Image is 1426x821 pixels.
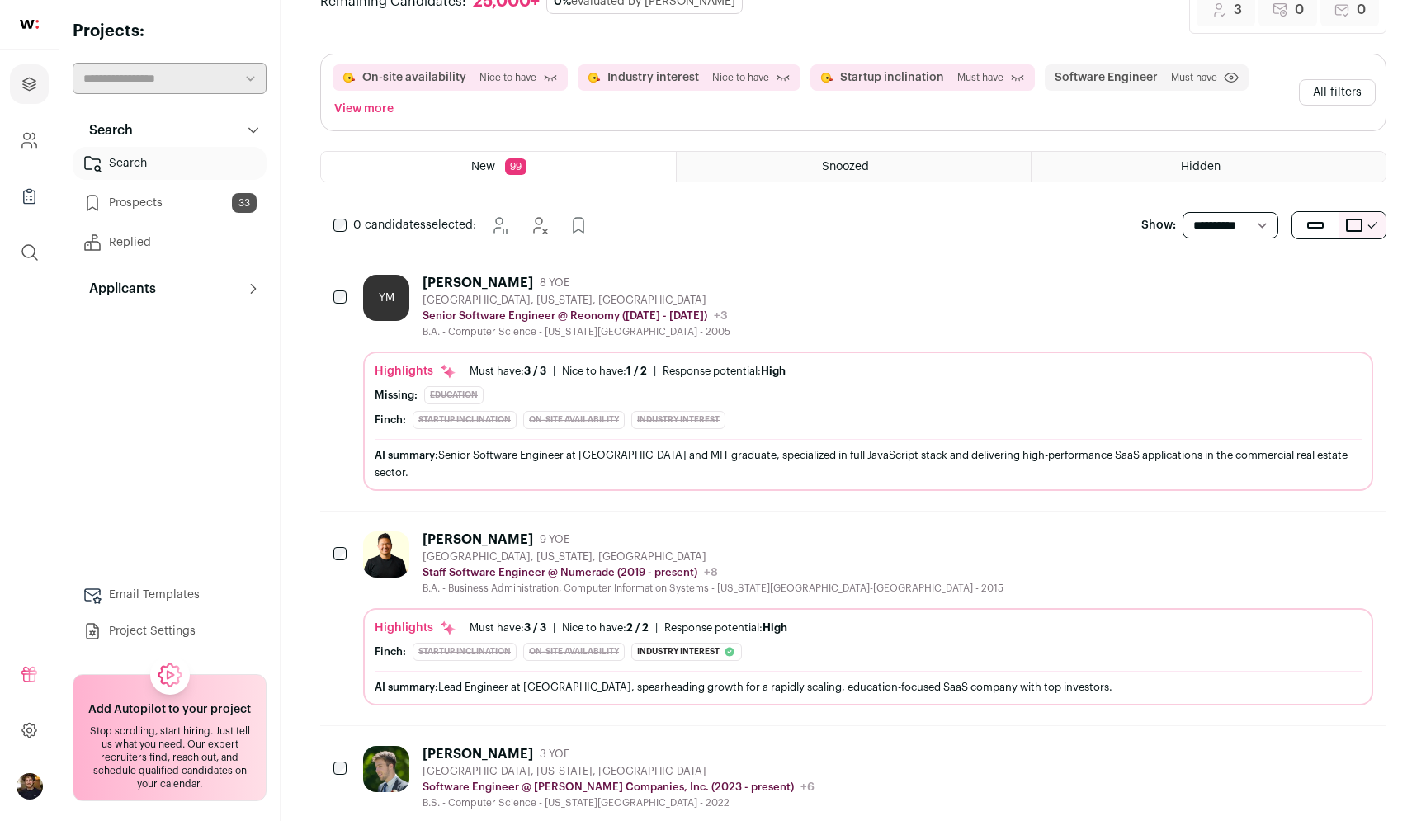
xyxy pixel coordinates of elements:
div: [GEOGRAPHIC_DATA], [US_STATE], [GEOGRAPHIC_DATA] [423,765,815,778]
span: +3 [714,310,728,322]
a: Project Settings [73,615,267,648]
p: Applicants [79,279,156,299]
span: Snoozed [822,161,869,172]
div: Response potential: [663,365,786,378]
a: Hidden [1032,152,1386,182]
div: Industry interest [631,643,742,661]
div: B.S. - Computer Science - [US_STATE][GEOGRAPHIC_DATA] - 2022 [423,796,815,809]
a: Prospects33 [73,186,267,219]
div: Finch: [375,413,406,427]
span: Nice to have [712,71,769,84]
button: View more [331,97,397,120]
span: AI summary: [375,450,438,460]
img: 8664481a21847be0b29dee68f93429572fca87dfc1a7d1ad5b517b4743e59916.jpg [363,531,409,578]
p: Senior Software Engineer @ Reonomy ([DATE] - [DATE]) [423,309,707,323]
div: [GEOGRAPHIC_DATA], [US_STATE], [GEOGRAPHIC_DATA] [423,550,1003,564]
a: Snoozed [677,152,1031,182]
a: Replied [73,226,267,259]
h2: Add Autopilot to your project [88,701,251,718]
span: High [761,366,786,376]
span: Must have [1171,71,1217,84]
span: 3 / 3 [524,622,546,633]
p: Search [79,120,133,140]
a: Search [73,147,267,180]
span: Hidden [1181,161,1221,172]
div: Stop scrolling, start hiring. Just tell us what you need. Our expert recruiters find, reach out, ... [83,724,256,790]
a: Company and ATS Settings [10,120,49,160]
div: [GEOGRAPHIC_DATA], [US_STATE], [GEOGRAPHIC_DATA] [423,294,730,307]
span: Must have [957,71,1003,84]
a: YM [PERSON_NAME] 8 YOE [GEOGRAPHIC_DATA], [US_STATE], [GEOGRAPHIC_DATA] Senior Software Engineer ... [363,275,1373,491]
img: 19844859-medium_jpg [17,773,43,800]
div: B.A. - Business Administration, Computer Information Systems - [US_STATE][GEOGRAPHIC_DATA]-[GEOGR... [423,582,1003,595]
div: Nice to have: [562,365,647,378]
span: Nice to have [479,71,536,84]
span: 99 [505,158,526,175]
span: 2 / 2 [626,622,649,633]
a: Projects [10,64,49,104]
div: Highlights [375,363,456,380]
div: Education [424,386,484,404]
div: [PERSON_NAME] [423,275,533,291]
div: [PERSON_NAME] [423,746,533,762]
ul: | | [470,621,787,635]
span: +8 [704,567,718,578]
div: Highlights [375,620,456,636]
span: 3 YOE [540,748,569,761]
span: 0 candidates [353,219,426,231]
div: Missing: [375,389,418,402]
button: All filters [1299,79,1376,106]
button: Software Engineer [1055,69,1158,86]
span: 9 YOE [540,533,569,546]
span: AI summary: [375,682,438,692]
div: Startup inclination [413,411,517,429]
span: 33 [232,193,257,213]
a: Add Autopilot to your project Stop scrolling, start hiring. Just tell us what you need. Our exper... [73,674,267,801]
div: Industry interest [631,411,725,429]
button: On-site availability [362,69,466,86]
div: Must have: [470,365,546,378]
div: B.A. - Computer Science - [US_STATE][GEOGRAPHIC_DATA] - 2005 [423,325,730,338]
div: Response potential: [664,621,787,635]
button: Search [73,114,267,147]
span: High [763,622,787,633]
div: On-site availability [523,411,625,429]
div: Startup inclination [413,643,517,661]
span: 1 / 2 [626,366,647,376]
span: +6 [800,781,815,793]
div: On-site availability [523,643,625,661]
a: Company Lists [10,177,49,216]
img: 9b0555c3cd529f5ee0d076070af673a776b51330c63aee135b3925fafc21062c [363,746,409,792]
div: Must have: [470,621,546,635]
h2: Projects: [73,20,267,43]
span: 3 / 3 [524,366,546,376]
a: Email Templates [73,578,267,611]
p: Show: [1141,217,1176,234]
button: Startup inclination [840,69,944,86]
div: Nice to have: [562,621,649,635]
p: Software Engineer @ [PERSON_NAME] Companies, Inc. (2023 - present) [423,781,794,794]
div: Lead Engineer at [GEOGRAPHIC_DATA], spearheading growth for a rapidly scaling, education-focused ... [375,678,1362,696]
div: [PERSON_NAME] [423,531,533,548]
button: Industry interest [607,69,699,86]
button: Applicants [73,272,267,305]
span: New [471,161,495,172]
div: Senior Software Engineer at [GEOGRAPHIC_DATA] and MIT graduate, specialized in full JavaScript st... [375,446,1362,481]
img: wellfound-shorthand-0d5821cbd27db2630d0214b213865d53afaa358527fdda9d0ea32b1df1b89c2c.svg [20,20,39,29]
a: [PERSON_NAME] 9 YOE [GEOGRAPHIC_DATA], [US_STATE], [GEOGRAPHIC_DATA] Staff Software Engineer @ Nu... [363,531,1373,705]
ul: | | [470,365,786,378]
div: Finch: [375,645,406,658]
div: YM [363,275,409,321]
span: 8 YOE [540,276,569,290]
span: selected: [353,217,476,234]
p: Staff Software Engineer @ Numerade (2019 - present) [423,566,697,579]
button: Open dropdown [17,773,43,800]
